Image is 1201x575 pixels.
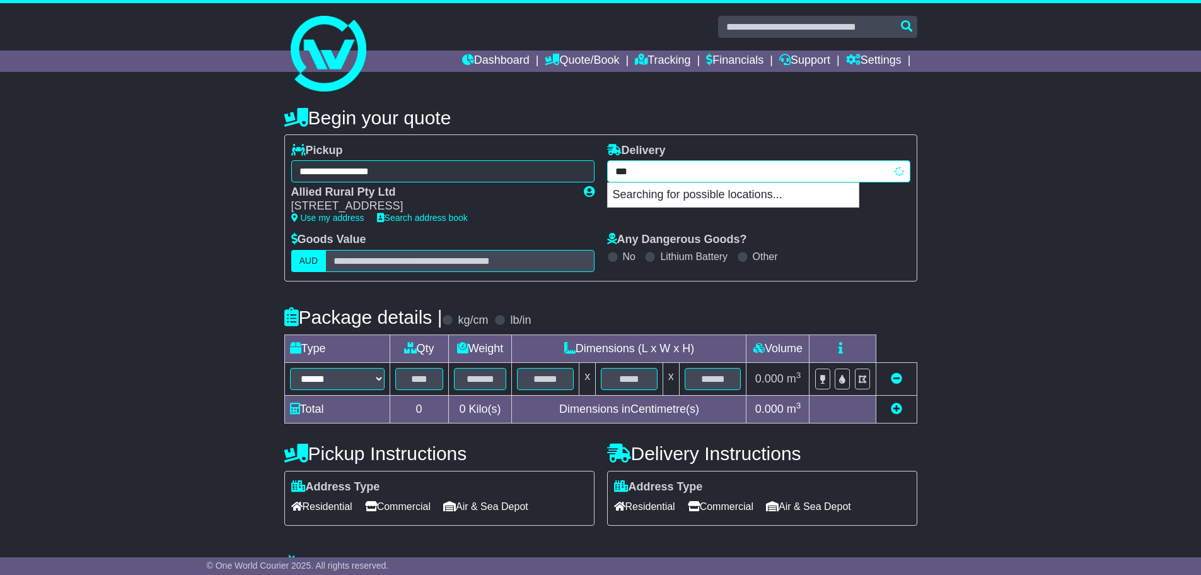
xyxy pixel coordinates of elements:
h4: Delivery Instructions [607,443,917,464]
a: Remove this item [891,372,902,385]
label: Delivery [607,144,666,158]
td: x [579,362,596,395]
sup: 3 [796,370,801,380]
a: Dashboard [462,50,530,72]
label: Goods Value [291,233,366,247]
span: m [787,372,801,385]
span: Commercial [365,497,431,516]
sup: 3 [796,401,801,410]
span: Residential [291,497,352,516]
label: AUD [291,250,327,272]
a: Use my address [291,213,364,223]
h4: Warranty & Insurance [284,554,917,575]
label: Any Dangerous Goods? [607,233,747,247]
p: Searching for possible locations... [608,183,859,207]
td: Kilo(s) [448,395,512,423]
span: © One World Courier 2025. All rights reserved. [207,560,389,571]
a: Search address book [377,213,468,223]
td: Type [284,335,390,362]
typeahead: Please provide city [607,160,910,182]
span: 0.000 [755,372,784,385]
a: Settings [846,50,902,72]
span: Air & Sea Depot [443,497,528,516]
td: x [663,362,679,395]
label: Address Type [291,480,380,494]
td: Weight [448,335,512,362]
label: Address Type [614,480,703,494]
span: m [787,403,801,415]
label: Pickup [291,144,343,158]
span: Residential [614,497,675,516]
label: kg/cm [458,314,488,328]
label: Other [753,251,778,263]
span: 0 [459,403,465,415]
span: 0.000 [755,403,784,415]
span: Air & Sea Depot [766,497,851,516]
a: Financials [706,50,763,72]
td: Qty [390,335,448,362]
a: Tracking [635,50,690,72]
td: Dimensions (L x W x H) [512,335,746,362]
td: Dimensions in Centimetre(s) [512,395,746,423]
div: Allied Rural Pty Ltd [291,186,571,199]
a: Quote/Book [545,50,619,72]
td: Volume [746,335,809,362]
label: Lithium Battery [660,251,728,263]
h4: Begin your quote [284,107,917,128]
h4: Package details | [284,307,443,328]
td: Total [284,395,390,423]
a: Add new item [891,403,902,415]
div: [STREET_ADDRESS] [291,199,571,213]
label: No [623,251,635,263]
label: lb/in [510,314,531,328]
h4: Pickup Instructions [284,443,595,464]
td: 0 [390,395,448,423]
span: Commercial [688,497,753,516]
a: Support [779,50,830,72]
